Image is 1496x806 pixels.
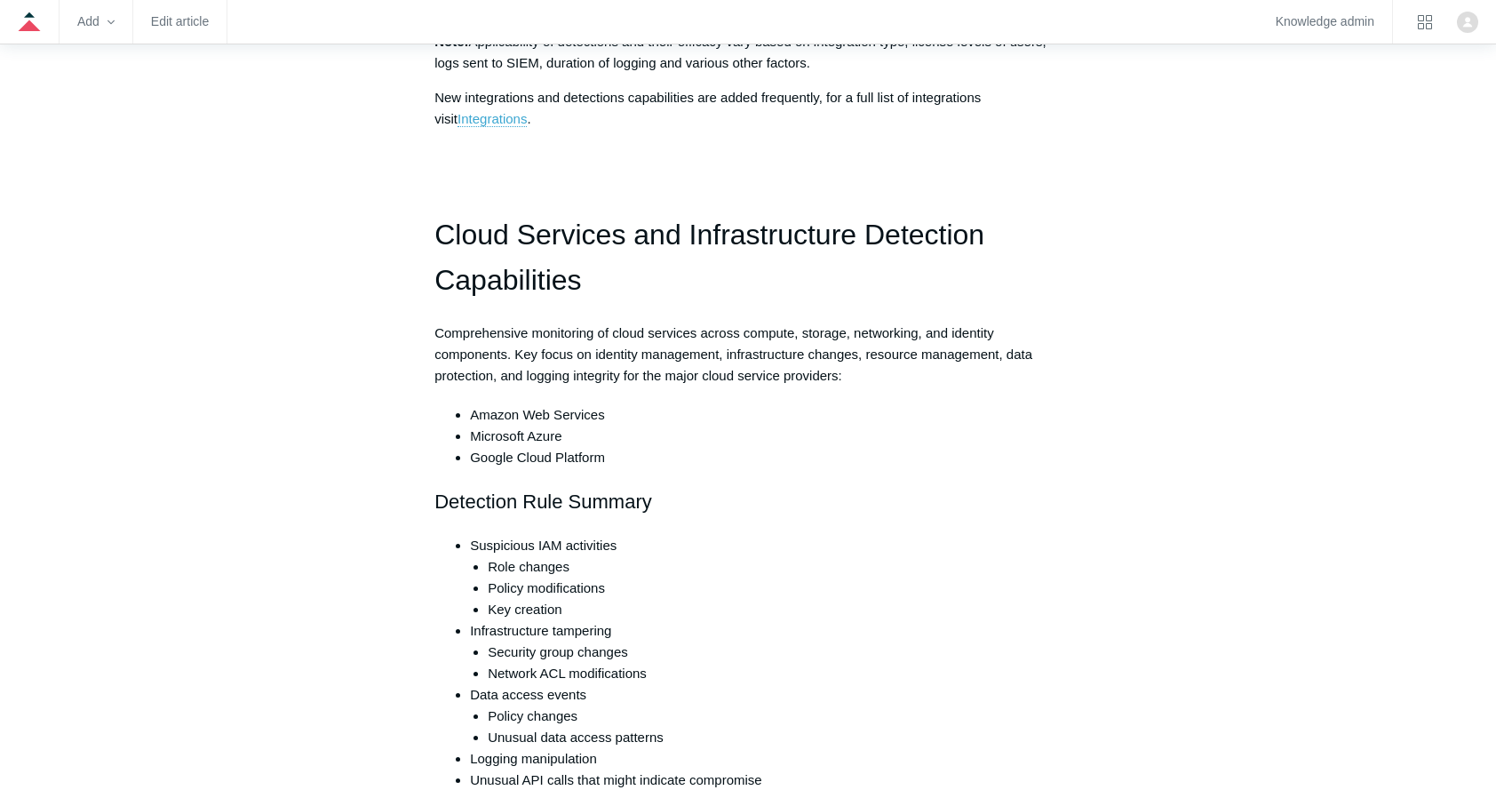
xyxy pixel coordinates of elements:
li: Google Cloud Platform [470,447,1062,468]
h1: Cloud Services and Infrastructure Detection Capabilities [434,212,1062,303]
li: Unusual API calls that might indicate compromise [470,770,1062,791]
li: Security group changes [488,642,1062,663]
p: New integrations and detections capabilities are added frequently, for a full list of integration... [434,87,1062,130]
li: Policy changes [488,706,1062,727]
h2: Detection Rule Summary [434,486,1062,517]
li: Network ACL modifications [488,663,1062,684]
a: Integrations [458,111,527,127]
zd-hc-trigger: Add [77,17,115,27]
li: Microsoft Azure [470,426,1062,447]
li: Data access events [470,684,1062,748]
li: Role changes [488,556,1062,578]
img: user avatar [1457,12,1478,33]
a: Edit article [151,17,209,27]
li: Amazon Web Services [470,404,1062,426]
li: Infrastructure tampering [470,620,1062,684]
li: Suspicious IAM activities [470,535,1062,620]
li: Unusual data access patterns [488,727,1062,748]
a: Knowledge admin [1276,17,1374,27]
p: Applicability of detections and their efficacy vary based on integration type, license levels of ... [434,31,1062,74]
li: Logging manipulation [470,748,1062,770]
li: Key creation [488,599,1062,620]
zd-hc-trigger: Click your profile icon to open the profile menu [1457,12,1478,33]
p: Comprehensive monitoring of cloud services across compute, storage, networking, and identity comp... [434,323,1062,387]
li: Policy modifications [488,578,1062,599]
